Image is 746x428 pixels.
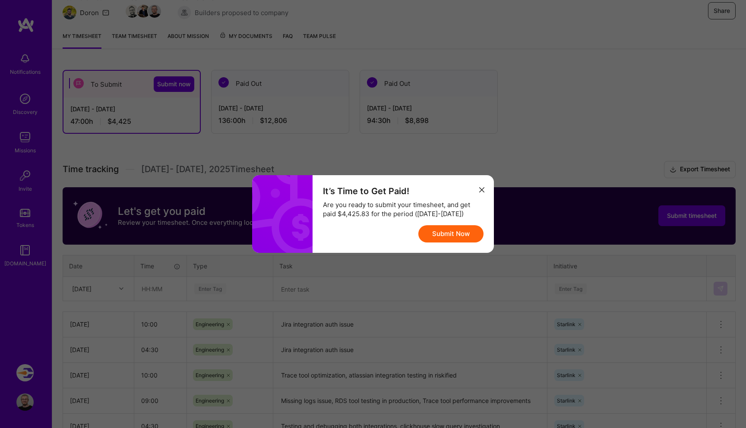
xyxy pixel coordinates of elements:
[323,186,484,197] div: It’s Time to Get Paid!
[252,175,494,253] div: modal
[323,200,484,218] div: Are you ready to submit your timesheet, and get paid $4,425.83 for the period ([DATE]-[DATE])
[479,187,484,192] i: icon Close
[418,225,484,242] button: Submit Now
[248,169,332,253] i: icon Money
